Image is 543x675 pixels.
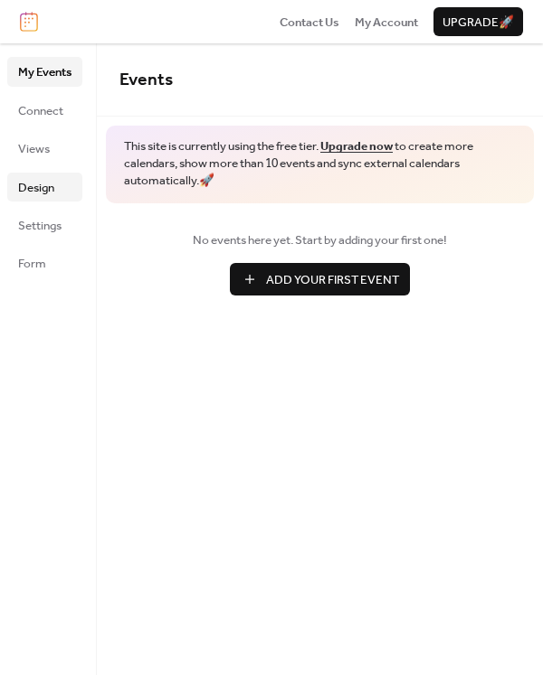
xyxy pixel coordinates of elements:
span: Events [119,63,173,97]
a: Upgrade now [320,135,393,158]
a: Form [7,248,82,277]
span: No events here yet. Start by adding your first one! [119,231,520,249]
a: Add Your First Event [119,263,520,295]
a: Settings [7,211,82,239]
a: Contact Us [280,13,339,31]
span: My Account [355,14,418,32]
span: Form [18,255,46,273]
button: Add Your First Event [230,263,410,295]
a: Design [7,173,82,202]
span: Contact Us [280,14,339,32]
span: Views [18,140,50,158]
img: logo [20,12,38,32]
button: Upgrade🚀 [433,7,523,36]
span: Upgrade 🚀 [443,14,514,32]
span: My Events [18,63,71,81]
span: Settings [18,217,62,235]
span: Add Your First Event [266,271,399,289]
span: This site is currently using the free tier. to create more calendars, show more than 10 events an... [124,138,516,190]
a: My Events [7,57,82,86]
span: Design [18,179,54,197]
a: Connect [7,96,82,125]
a: Views [7,134,82,163]
span: Connect [18,102,63,120]
a: My Account [355,13,418,31]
